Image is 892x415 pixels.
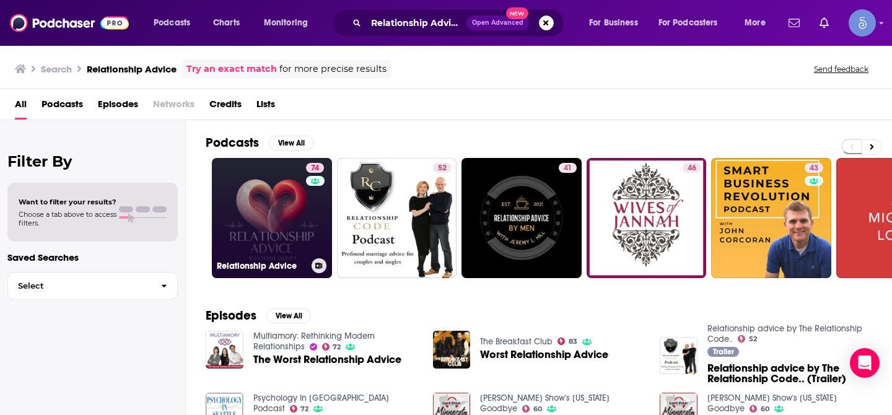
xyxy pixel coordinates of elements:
button: Show profile menu [849,9,876,37]
img: Worst Relationship Advice [433,331,471,369]
a: EpisodesView All [206,308,311,323]
a: 41 [461,158,582,278]
span: Select [8,282,151,290]
span: For Podcasters [658,14,718,32]
span: Trailer [713,348,734,356]
span: Open Advanced [472,20,523,26]
a: 43 [805,163,823,173]
input: Search podcasts, credits, & more... [366,13,466,33]
button: open menu [145,13,206,33]
a: 46 [587,158,707,278]
h2: Episodes [206,308,256,323]
span: Choose a tab above to access filters. [19,210,116,227]
h3: Relationship Advice [87,63,177,75]
img: The Worst Relationship Advice [206,331,243,369]
h3: Relationship Advice [217,261,307,271]
span: Podcasts [154,14,190,32]
span: Want to filter your results? [19,198,116,206]
a: Lists [256,94,275,120]
a: 83 [557,338,577,345]
button: Select [7,272,178,300]
a: Charts [205,13,247,33]
h3: Search [41,63,72,75]
a: 52 [337,158,457,278]
span: 60 [761,406,769,412]
span: Logged in as Spiral5-G1 [849,9,876,37]
a: Episodes [98,94,138,120]
img: Relationship advice by The Relationship Code.. (Trailer) [660,337,697,375]
a: Relationship advice by The Relationship Code.. [707,323,862,344]
span: New [506,7,528,19]
img: User Profile [849,9,876,37]
span: 60 [533,406,542,412]
span: 43 [810,162,818,175]
a: 74 [306,163,324,173]
span: 52 [438,162,447,175]
span: for more precise results [279,62,387,76]
a: The Worst Relationship Advice [253,354,401,365]
span: 83 [569,339,577,344]
span: Monitoring [264,14,308,32]
button: View All [269,136,313,151]
a: Try an exact match [186,62,277,76]
a: 72 [322,343,341,351]
a: Dave Ryan Show's Minnesota Goodbye [480,393,610,414]
a: 74Relationship Advice [212,158,332,278]
p: Saved Searches [7,251,178,263]
span: 72 [300,406,308,412]
span: 74 [311,162,319,175]
button: open menu [736,13,781,33]
h2: Filter By [7,152,178,170]
span: For Business [589,14,638,32]
a: Psychology In Seattle Podcast [253,393,389,414]
div: Open Intercom Messenger [850,348,880,378]
a: 72 [290,405,309,413]
button: Send feedback [810,64,872,74]
a: 60 [522,405,542,413]
a: 60 [750,405,769,413]
span: 41 [564,162,572,175]
a: 46 [683,163,701,173]
div: Search podcasts, credits, & more... [344,9,576,37]
span: 46 [688,162,696,175]
span: Networks [153,94,195,120]
a: 41 [559,163,577,173]
img: Podchaser - Follow, Share and Rate Podcasts [10,11,129,35]
a: Show notifications dropdown [815,12,834,33]
span: More [745,14,766,32]
span: Charts [213,14,240,32]
a: Credits [209,94,242,120]
span: 72 [333,344,341,350]
a: The Breakfast Club [480,336,553,347]
button: open menu [650,13,736,33]
button: View All [266,308,311,323]
a: Podcasts [42,94,83,120]
h2: Podcasts [206,135,259,151]
a: 52 [738,335,757,343]
a: Relationship advice by The Relationship Code.. (Trailer) [707,363,872,384]
a: Show notifications dropdown [784,12,805,33]
button: open menu [580,13,654,33]
a: 52 [433,163,452,173]
button: Open AdvancedNew [466,15,529,30]
a: Dave Ryan Show's Minnesota Goodbye [707,393,837,414]
a: Multiamory: Rethinking Modern Relationships [253,331,375,352]
a: PodcastsView All [206,135,313,151]
a: All [15,94,27,120]
a: Worst Relationship Advice [480,349,608,360]
button: open menu [255,13,324,33]
a: 43 [711,158,831,278]
span: 52 [749,336,757,342]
